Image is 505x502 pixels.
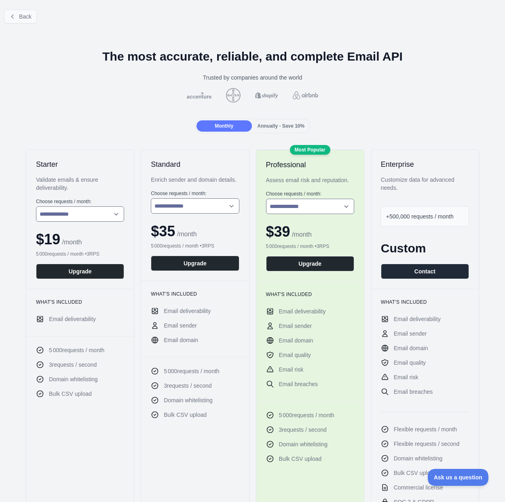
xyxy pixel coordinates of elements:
[164,336,198,344] span: Email domain
[36,299,124,305] h3: What's included
[279,336,313,344] span: Email domain
[279,322,312,330] span: Email sender
[394,330,427,338] span: Email sender
[164,321,197,330] span: Email sender
[428,469,489,486] iframe: Toggle Customer Support
[381,299,469,305] h3: What's included
[49,315,96,323] span: Email deliverability
[279,307,326,315] span: Email deliverability
[394,315,441,323] span: Email deliverability
[164,307,211,315] span: Email deliverability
